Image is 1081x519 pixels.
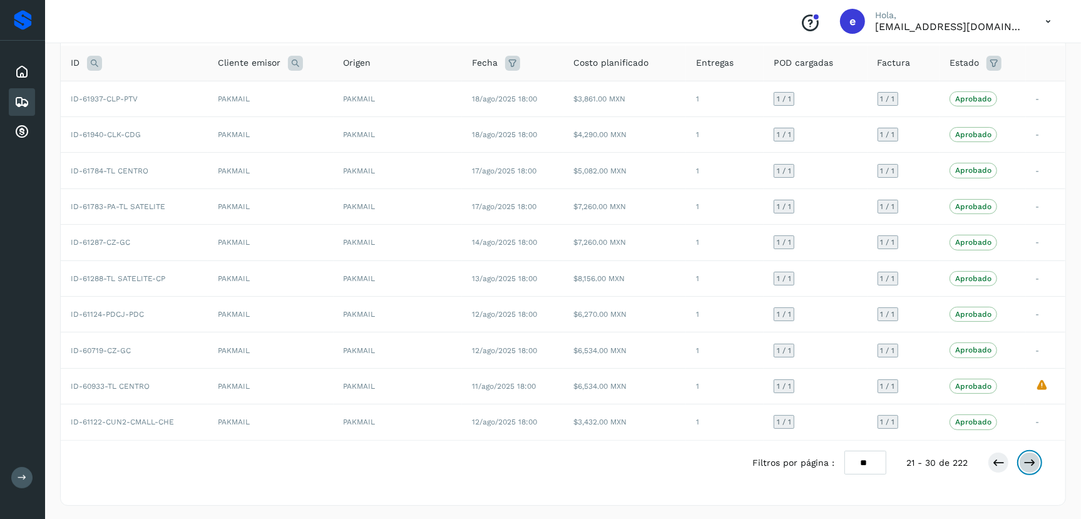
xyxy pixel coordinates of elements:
[208,332,333,368] td: PAKMAIL
[208,404,333,440] td: PAKMAIL
[344,130,376,139] span: PAKMAIL
[777,203,791,210] span: 1 / 1
[955,202,991,211] p: Aprobado
[208,117,333,153] td: PAKMAIL
[208,260,333,296] td: PAKMAIL
[777,239,791,246] span: 1 / 1
[563,297,686,332] td: $6,270.00 MXN
[563,225,686,260] td: $7,260.00 MXN
[71,95,138,103] span: ID-61937-CLP-PTV
[563,81,686,116] td: $3,861.00 MXN
[777,275,791,282] span: 1 / 1
[563,260,686,296] td: $8,156.00 MXN
[472,202,536,211] span: 17/ago/2025 18:00
[563,117,686,153] td: $4,290.00 MXN
[906,456,968,470] span: 21 - 30 de 222
[777,347,791,354] span: 1 / 1
[1026,225,1065,260] td: -
[777,167,791,175] span: 1 / 1
[774,56,833,69] span: POD cargadas
[875,10,1025,21] p: Hola,
[344,202,376,211] span: PAKMAIL
[881,275,895,282] span: 1 / 1
[686,260,764,296] td: 1
[686,81,764,116] td: 1
[777,95,791,103] span: 1 / 1
[696,56,734,69] span: Entregas
[881,418,895,426] span: 1 / 1
[563,404,686,440] td: $3,432.00 MXN
[71,56,79,69] span: ID
[563,188,686,224] td: $7,260.00 MXN
[686,153,764,188] td: 1
[71,130,141,139] span: ID-61940-CLK-CDG
[1026,260,1065,296] td: -
[686,332,764,368] td: 1
[573,56,648,69] span: Costo planificado
[686,188,764,224] td: 1
[472,130,537,139] span: 18/ago/2025 18:00
[1026,332,1065,368] td: -
[881,131,895,138] span: 1 / 1
[881,167,895,175] span: 1 / 1
[344,238,376,247] span: PAKMAIL
[208,188,333,224] td: PAKMAIL
[777,311,791,318] span: 1 / 1
[71,418,174,426] span: ID-61122-CUN2-CMALL-CHE
[881,311,895,318] span: 1 / 1
[472,95,537,103] span: 18/ago/2025 18:00
[955,238,991,247] p: Aprobado
[686,297,764,332] td: 1
[71,310,144,319] span: ID-61124-PDCJ-PDC
[344,418,376,426] span: PAKMAIL
[208,368,333,404] td: PAKMAIL
[563,332,686,368] td: $6,534.00 MXN
[1026,153,1065,188] td: -
[344,95,376,103] span: PAKMAIL
[881,383,895,390] span: 1 / 1
[955,95,991,103] p: Aprobado
[878,56,911,69] span: Factura
[955,130,991,139] p: Aprobado
[472,56,498,69] span: Fecha
[955,166,991,175] p: Aprobado
[344,56,371,69] span: Origen
[875,21,1025,33] p: ebenezer5009@gmail.com
[752,456,834,470] span: Filtros por página :
[472,274,537,283] span: 13/ago/2025 18:00
[472,418,537,426] span: 12/ago/2025 18:00
[208,297,333,332] td: PAKMAIL
[955,310,991,319] p: Aprobado
[563,368,686,404] td: $6,534.00 MXN
[472,382,536,391] span: 11/ago/2025 18:00
[9,88,35,116] div: Embarques
[777,131,791,138] span: 1 / 1
[71,274,165,283] span: ID-61288-TL SATELITE-CP
[344,382,376,391] span: PAKMAIL
[472,167,536,175] span: 17/ago/2025 18:00
[1026,297,1065,332] td: -
[881,239,895,246] span: 1 / 1
[955,382,991,391] p: Aprobado
[208,81,333,116] td: PAKMAIL
[208,153,333,188] td: PAKMAIL
[344,346,376,355] span: PAKMAIL
[955,418,991,426] p: Aprobado
[881,95,895,103] span: 1 / 1
[1026,81,1065,116] td: -
[686,225,764,260] td: 1
[9,58,35,86] div: Inicio
[1026,188,1065,224] td: -
[881,203,895,210] span: 1 / 1
[881,347,895,354] span: 1 / 1
[71,202,165,211] span: ID-61783-PA-TL SATELITE
[472,238,537,247] span: 14/ago/2025 18:00
[218,56,280,69] span: Cliente emisor
[1026,117,1065,153] td: -
[344,167,376,175] span: PAKMAIL
[71,167,148,175] span: ID-61784-TL CENTRO
[344,274,376,283] span: PAKMAIL
[950,56,979,69] span: Estado
[71,382,150,391] span: ID-60933-TL CENTRO
[563,153,686,188] td: $5,082.00 MXN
